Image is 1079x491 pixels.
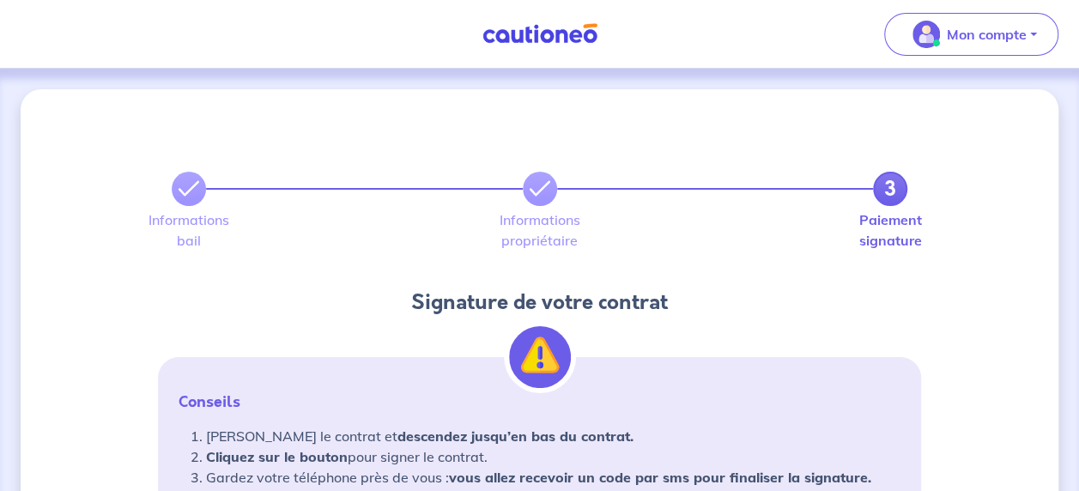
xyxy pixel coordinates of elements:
[158,288,921,316] h4: Signature de votre contrat
[206,446,900,467] li: pour signer le contrat.
[206,426,900,446] li: [PERSON_NAME] le contrat et
[172,213,206,247] label: Informations bail
[449,469,871,486] strong: vous allez recevoir un code par sms pour finaliser la signature.
[179,391,900,412] p: Conseils
[873,213,907,247] label: Paiement signature
[476,23,604,45] img: Cautioneo
[206,448,348,465] strong: Cliquez sur le bouton
[206,467,900,488] li: Gardez votre téléphone près de vous :
[397,427,633,445] strong: descendez jusqu’en bas du contrat.
[509,326,571,388] img: illu_alert.svg
[523,213,557,247] label: Informations propriétaire
[873,172,907,206] a: 3
[884,13,1058,56] button: illu_account_valid_menu.svgMon compte
[912,21,940,48] img: illu_account_valid_menu.svg
[947,24,1027,45] p: Mon compte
